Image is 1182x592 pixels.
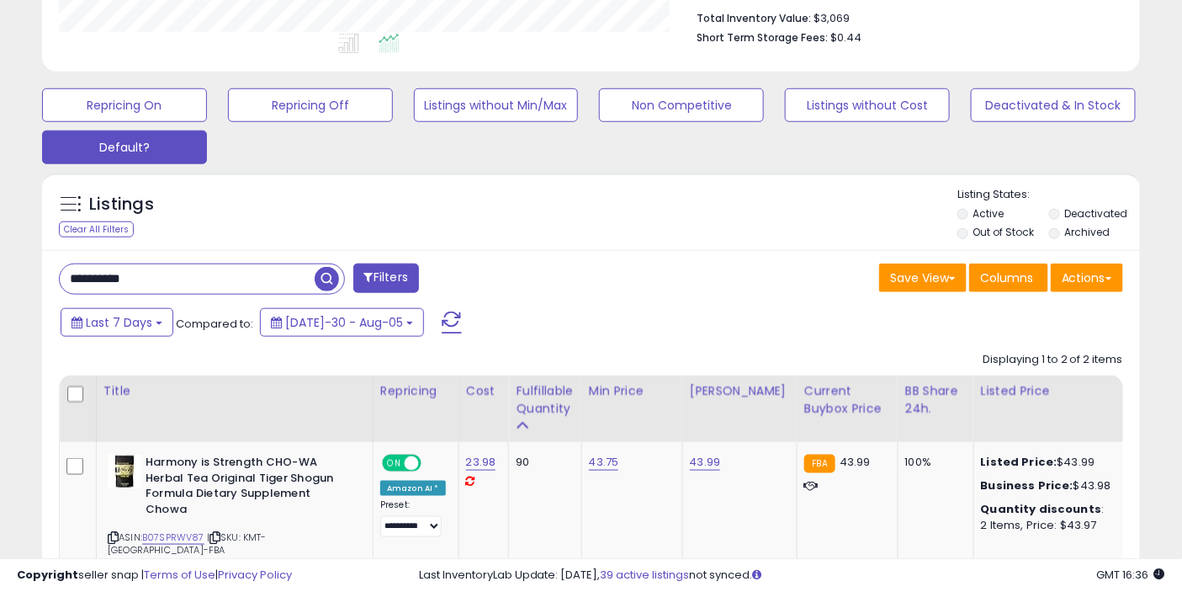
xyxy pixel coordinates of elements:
[176,316,253,332] span: Compared to:
[804,382,891,418] div: Current Buybox Price
[146,455,350,521] b: Harmony is Strength CHO-WA Herbal Tea Original Tiger Shogun Formula Dietary Supplement Chowa
[981,382,1126,400] div: Listed Price
[697,11,811,25] b: Total Inventory Value:
[981,477,1073,493] b: Business Price:
[61,308,173,337] button: Last 7 Days
[981,455,1121,470] div: $43.99
[17,568,292,584] div: seller snap | |
[804,455,835,473] small: FBA
[983,352,1123,368] div: Displaying 1 to 2 of 2 items
[879,264,967,292] button: Save View
[1051,264,1123,292] button: Actions
[103,382,366,400] div: Title
[285,314,403,331] span: [DATE]-30 - Aug-05
[516,382,574,418] div: Fulfillable Quantity
[905,382,967,418] div: BB Share 24h.
[108,455,141,488] img: 413BTmzlsIL._SL40_.jpg
[980,269,1033,286] span: Columns
[414,88,579,122] button: Listings without Min/Max
[466,382,502,400] div: Cost
[599,88,764,122] button: Non Competitive
[516,455,568,470] div: 90
[380,481,446,496] div: Amazon AI *
[260,308,424,337] button: [DATE]-30 - Aug-05
[981,502,1121,517] div: :
[466,454,496,471] a: 23.98
[144,567,215,583] a: Terms of Use
[380,499,446,537] div: Preset:
[690,382,790,400] div: [PERSON_NAME]
[969,264,1048,292] button: Columns
[973,206,1004,221] label: Active
[42,131,207,164] button: Default?
[971,88,1136,122] button: Deactivated & In Stock
[601,567,690,583] a: 39 active listings
[1065,225,1110,239] label: Archived
[981,501,1102,517] b: Quantity discounts
[905,455,961,470] div: 100%
[840,454,871,470] span: 43.99
[86,314,152,331] span: Last 7 Days
[419,456,446,471] span: OFF
[419,568,1165,584] div: Last InventoryLab Update: [DATE], not synced.
[697,7,1110,27] li: $3,069
[353,264,419,293] button: Filters
[973,225,1035,239] label: Out of Stock
[785,88,950,122] button: Listings without Cost
[384,456,405,471] span: ON
[218,567,292,583] a: Privacy Policy
[981,454,1057,470] b: Listed Price:
[981,518,1121,533] div: 2 Items, Price: $43.97
[142,531,204,545] a: B07SPRWV87
[957,187,1140,203] p: Listing States:
[42,88,207,122] button: Repricing On
[830,29,861,45] span: $0.44
[17,567,78,583] strong: Copyright
[690,454,721,471] a: 43.99
[89,193,154,216] h5: Listings
[228,88,393,122] button: Repricing Off
[59,221,134,237] div: Clear All Filters
[981,478,1121,493] div: $43.98
[589,454,619,471] a: 43.75
[380,382,452,400] div: Repricing
[1065,206,1128,221] label: Deactivated
[589,382,676,400] div: Min Price
[697,30,828,45] b: Short Term Storage Fees:
[1097,567,1165,583] span: 2025-08-13 16:36 GMT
